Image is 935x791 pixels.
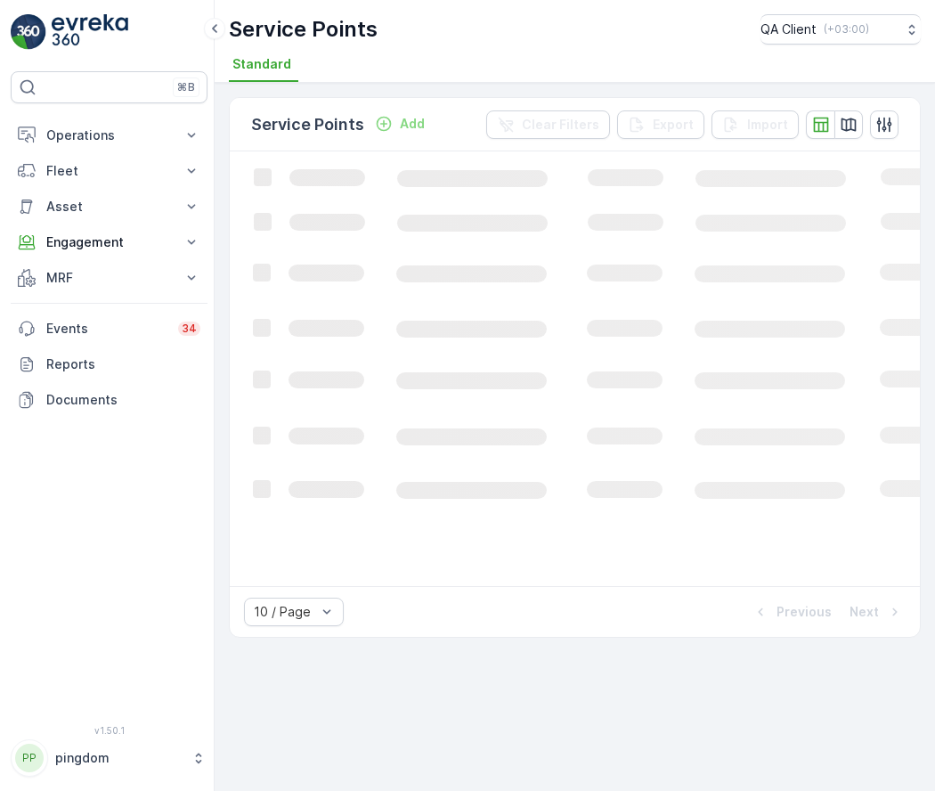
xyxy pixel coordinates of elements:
[11,725,207,736] span: v 1.50.1
[232,55,291,73] span: Standard
[11,118,207,153] button: Operations
[229,15,378,44] p: Service Points
[46,162,172,180] p: Fleet
[46,126,172,144] p: Operations
[824,22,869,37] p: ( +03:00 )
[11,347,207,382] a: Reports
[251,112,364,137] p: Service Points
[850,603,879,621] p: Next
[653,116,694,134] p: Export
[750,601,833,623] button: Previous
[760,14,921,45] button: QA Client(+03:00)
[11,14,46,50] img: logo
[46,198,172,216] p: Asset
[52,14,128,50] img: logo_light-DOdMpM7g.png
[400,115,425,133] p: Add
[11,739,207,777] button: PPpingdom
[46,233,172,251] p: Engagement
[177,80,195,94] p: ⌘B
[486,110,610,139] button: Clear Filters
[711,110,799,139] button: Import
[46,269,172,287] p: MRF
[368,113,432,135] button: Add
[182,322,197,336] p: 34
[11,382,207,418] a: Documents
[46,355,200,373] p: Reports
[11,153,207,189] button: Fleet
[11,260,207,296] button: MRF
[760,20,817,38] p: QA Client
[522,116,599,134] p: Clear Filters
[848,601,906,623] button: Next
[46,320,167,338] p: Events
[55,749,183,767] p: pingdom
[617,110,704,139] button: Export
[46,391,200,409] p: Documents
[11,189,207,224] button: Asset
[776,603,832,621] p: Previous
[11,311,207,347] a: Events34
[15,744,44,772] div: PP
[11,224,207,260] button: Engagement
[747,116,788,134] p: Import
